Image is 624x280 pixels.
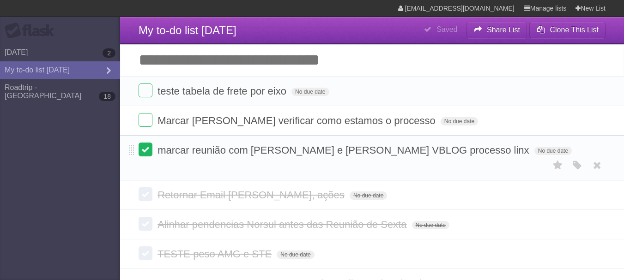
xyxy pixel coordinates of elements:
[158,189,347,201] span: Retornar Email [PERSON_NAME], ações
[158,144,531,156] span: marcar reunião com [PERSON_NAME] e [PERSON_NAME] VBLOG processo linx
[441,117,478,125] span: No due date
[5,23,60,39] div: Flask
[291,88,329,96] span: No due date
[139,187,152,201] label: Done
[550,26,599,34] b: Clone This List
[487,26,520,34] b: Share List
[139,217,152,231] label: Done
[549,158,567,173] label: Star task
[158,115,438,126] span: Marcar [PERSON_NAME] verificar como estamos o processo
[436,25,457,33] b: Saved
[139,246,152,260] label: Done
[139,143,152,156] label: Done
[139,113,152,127] label: Done
[139,83,152,97] label: Done
[99,92,115,101] b: 18
[139,24,236,36] span: My to-do list [DATE]
[158,85,289,97] span: teste tabela de frete por eixo
[534,147,572,155] span: No due date
[277,250,314,259] span: No due date
[103,48,115,58] b: 2
[158,248,274,260] span: TESTE peso AMG e STE
[350,191,387,200] span: No due date
[529,22,606,38] button: Clone This List
[412,221,449,229] span: No due date
[158,219,409,230] span: Alinhar pendencias Norsul antes das Reunião de Sexta
[466,22,527,38] button: Share List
